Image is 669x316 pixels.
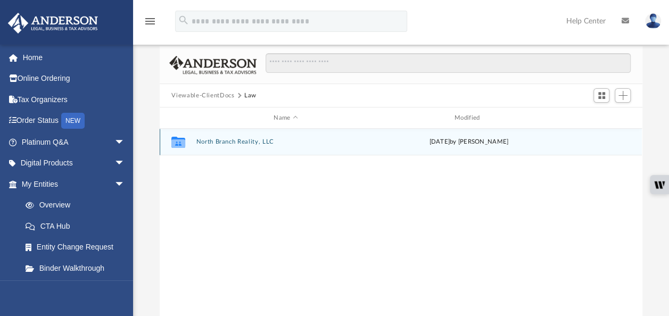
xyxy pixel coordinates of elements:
[7,68,141,89] a: Online Ordering
[164,113,191,123] div: id
[266,53,631,73] input: Search files and folders
[7,110,141,132] a: Order StatusNEW
[178,14,189,26] i: search
[144,20,156,28] a: menu
[615,88,631,103] button: Add
[15,257,141,279] a: Binder Walkthrough
[5,13,101,34] img: Anderson Advisors Platinum Portal
[7,131,141,153] a: Platinum Q&Aarrow_drop_down
[645,13,661,29] img: User Pic
[114,173,136,195] span: arrow_drop_down
[15,215,141,237] a: CTA Hub
[171,91,234,101] button: Viewable-ClientDocs
[593,88,609,103] button: Switch to Grid View
[15,237,141,258] a: Entity Change Request
[379,113,558,123] div: Modified
[7,173,141,195] a: My Entitiesarrow_drop_down
[7,89,141,110] a: Tax Organizers
[244,91,257,101] button: Law
[144,15,156,28] i: menu
[379,137,558,147] div: [DATE] by [PERSON_NAME]
[114,131,136,153] span: arrow_drop_down
[61,113,85,129] div: NEW
[15,195,141,216] a: Overview
[563,113,638,123] div: id
[196,113,375,123] div: Name
[196,138,375,145] button: North Branch Reality, LLC
[7,153,141,174] a: Digital Productsarrow_drop_down
[114,153,136,174] span: arrow_drop_down
[15,279,136,300] a: My Blueprint
[7,47,141,68] a: Home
